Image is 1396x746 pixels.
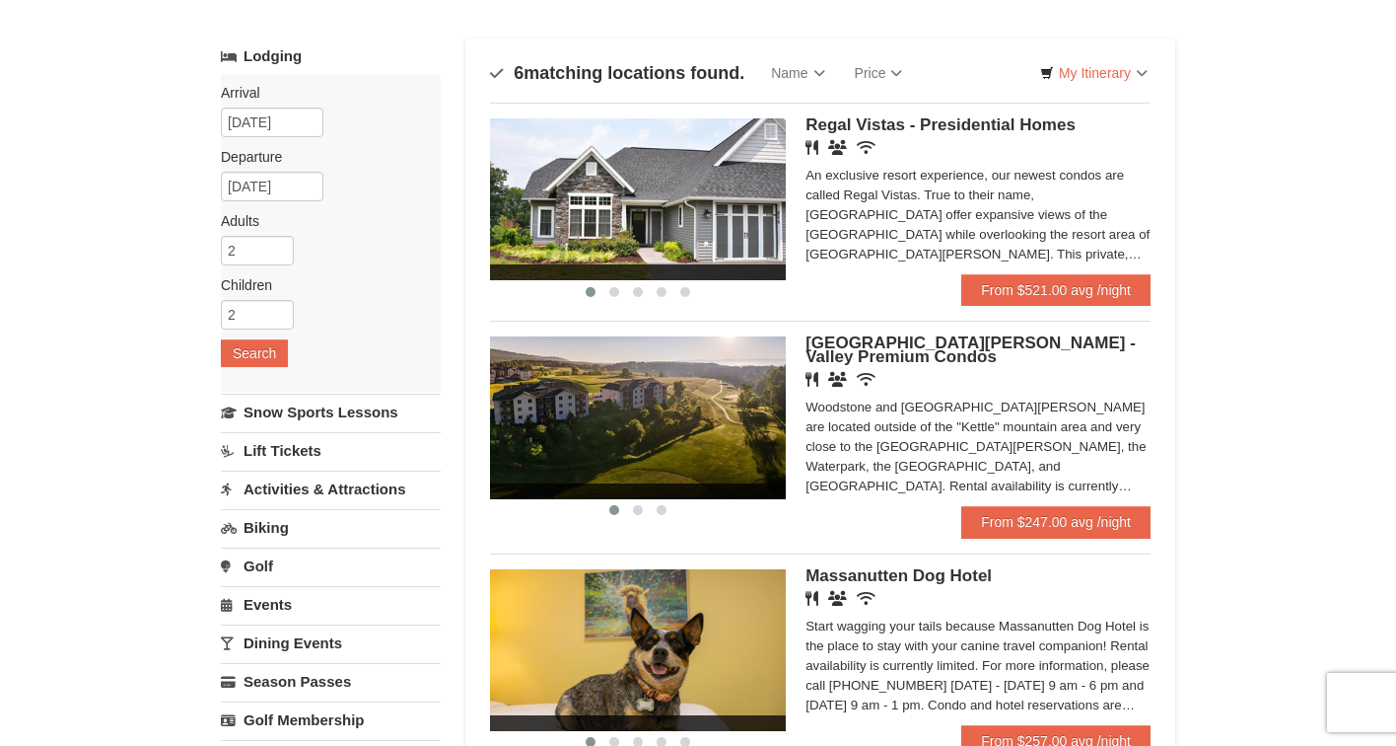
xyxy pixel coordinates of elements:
[221,548,441,584] a: Golf
[221,509,441,546] a: Biking
[805,591,818,606] i: Restaurant
[1027,58,1160,88] a: My Itinerary
[221,38,441,74] a: Lodging
[805,372,818,387] i: Restaurant
[805,398,1151,496] div: Woodstone and [GEOGRAPHIC_DATA][PERSON_NAME] are located outside of the "Kettle" mountain area an...
[221,625,441,661] a: Dining Events
[840,53,918,93] a: Price
[221,394,441,430] a: Snow Sports Lessons
[961,506,1151,538] a: From $247.00 avg /night
[857,372,875,387] i: Wireless Internet (free)
[828,372,847,387] i: Banquet Facilities
[221,702,441,738] a: Golf Membership
[490,63,744,83] h4: matching locations found.
[961,274,1151,306] a: From $521.00 avg /night
[221,586,441,623] a: Events
[756,53,839,93] a: Name
[221,83,426,103] label: Arrival
[828,591,847,606] i: Banquet Facilities
[805,140,818,155] i: Restaurant
[221,147,426,167] label: Departure
[221,663,441,700] a: Season Passes
[805,334,1136,366] span: [GEOGRAPHIC_DATA][PERSON_NAME] - Valley Premium Condos
[221,432,441,469] a: Lift Tickets
[514,63,523,83] span: 6
[828,140,847,155] i: Banquet Facilities
[221,211,426,231] label: Adults
[805,166,1151,264] div: An exclusive resort experience, our newest condos are called Regal Vistas. True to their name, [G...
[221,471,441,507] a: Activities & Attractions
[221,275,426,295] label: Children
[857,591,875,606] i: Wireless Internet (free)
[805,566,992,585] span: Massanutten Dog Hotel
[857,140,875,155] i: Wireless Internet (free)
[805,115,1076,134] span: Regal Vistas - Presidential Homes
[805,617,1151,715] div: Start wagging your tails because Massanutten Dog Hotel is the place to stay with your canine trav...
[221,339,288,367] button: Search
